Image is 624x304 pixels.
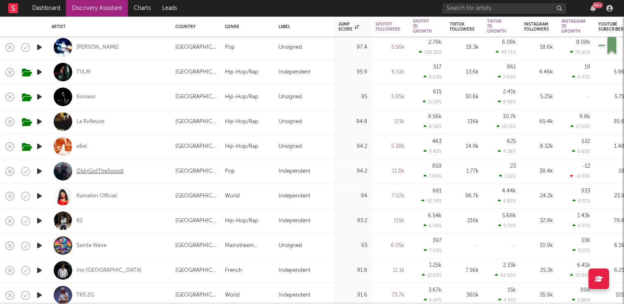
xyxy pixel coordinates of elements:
[450,43,479,52] div: 18.3k
[570,124,590,129] div: 17.62 %
[423,99,442,104] div: 11.53 %
[419,50,442,55] div: 100.32 %
[376,266,404,275] div: 11.1k
[424,297,442,303] div: 5.24 %
[376,92,404,102] div: 5.95k
[524,191,553,201] div: 24.2k
[76,292,94,299] a: TKS 2G
[572,74,590,80] div: 0.43 %
[499,173,516,179] div: 1.32 %
[338,117,367,127] div: 94.8
[577,213,590,218] div: 1.43k
[507,64,516,70] div: 961
[428,40,442,45] div: 2.79k
[577,263,590,268] div: 6.41k
[524,216,553,226] div: 32.8k
[376,22,400,32] div: Spotify Followers
[175,241,217,251] div: [GEOGRAPHIC_DATA]
[376,67,404,77] div: 6.51k
[76,143,87,150] div: a6el
[338,241,367,251] div: 93
[338,266,367,275] div: 91.8
[572,149,590,154] div: 6.83 %
[581,238,590,243] div: 336
[76,93,96,101] div: Konieur
[175,117,217,127] div: [GEOGRAPHIC_DATA]
[225,43,235,52] div: Pop
[496,124,516,129] div: 10.21 %
[338,191,367,201] div: 94
[175,43,217,52] div: [GEOGRAPHIC_DATA]
[76,192,117,200] a: Kamelon Officiel
[428,213,442,218] div: 6.54k
[432,139,442,144] div: 463
[450,290,479,300] div: 360k
[584,64,590,70] div: 19
[338,166,367,176] div: 94.2
[498,223,516,228] div: 2.70 %
[76,217,83,225] div: R2
[421,198,442,204] div: 10.74 %
[279,117,302,127] div: Unsigned
[279,290,310,300] div: Independent
[424,248,442,253] div: 7.03 %
[225,216,258,226] div: Hip-Hop/Rap
[175,290,217,300] div: [GEOGRAPHIC_DATA]
[225,92,258,102] div: Hip-Hop/Rap
[338,67,367,77] div: 95.9
[498,74,516,80] div: 7.60 %
[524,266,553,275] div: 25.3k
[498,149,516,154] div: 4.38 %
[338,142,367,152] div: 94.2
[433,89,442,95] div: 615
[503,114,516,119] div: 10.7k
[376,290,404,300] div: 73.7k
[423,173,442,179] div: 7.84 %
[524,92,553,102] div: 5.25k
[498,297,516,303] div: 4.35 %
[279,142,302,152] div: Unsigned
[495,273,516,278] div: 44.50 %
[581,188,590,194] div: 933
[581,139,590,144] div: 532
[338,92,367,102] div: 95
[582,164,590,169] div: -12
[450,266,479,275] div: 7.56k
[524,142,553,152] div: 8.32k
[572,198,590,204] div: 4.01 %
[279,92,302,102] div: Unsigned
[507,139,516,144] div: 625
[338,216,367,226] div: 93.2
[175,191,217,201] div: [GEOGRAPHIC_DATA]
[590,5,596,12] button: 99+
[487,19,506,34] div: Tiktok 7D Growth
[76,242,106,249] a: Sainte Wave
[524,290,553,300] div: 35.9k
[502,40,516,45] div: 6.08k
[52,24,163,29] div: Artist
[338,43,367,52] div: 97.4
[450,92,479,102] div: 30.6k
[422,273,442,278] div: 12.65 %
[279,67,310,77] div: Independent
[225,290,240,300] div: World
[376,241,404,251] div: 6.05k
[76,44,119,51] div: [PERSON_NAME]
[502,188,516,194] div: 4.44k
[279,43,302,52] div: Unsigned
[376,166,404,176] div: 11.8k
[225,24,266,29] div: Genre
[524,166,553,176] div: 38.4k
[450,191,479,201] div: 96.7k
[570,50,590,55] div: 76.91 %
[76,168,123,175] a: OldyGotTheSound
[175,216,217,226] div: [GEOGRAPHIC_DATA]
[413,19,432,34] div: Spotify 7D Growth
[76,267,142,274] a: Ino [GEOGRAPHIC_DATA]
[76,118,104,126] a: La Rvfleuze
[576,40,590,45] div: 8.08k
